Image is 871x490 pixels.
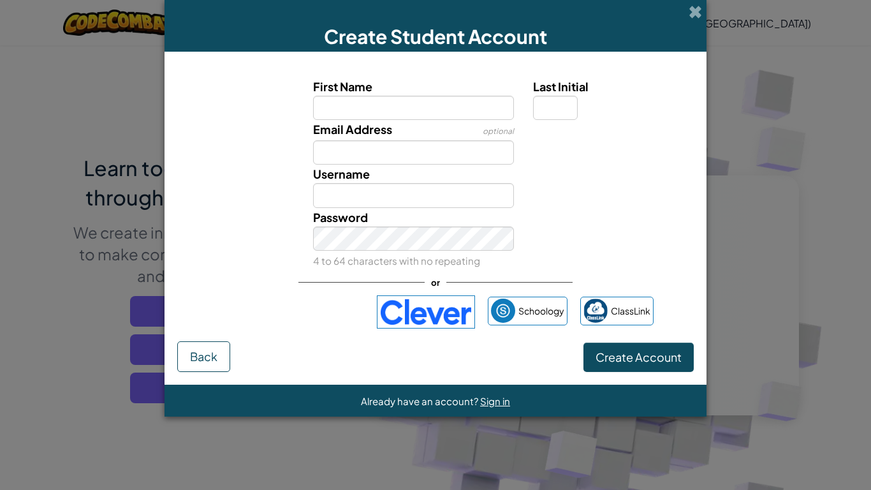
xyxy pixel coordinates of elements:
[313,122,392,137] span: Email Address
[611,302,650,320] span: ClassLink
[533,79,589,94] span: Last Initial
[361,395,480,407] span: Already have an account?
[313,167,370,181] span: Username
[211,298,370,326] iframe: Sign in with Google Button
[313,79,372,94] span: First Name
[480,395,510,407] a: Sign in
[313,210,368,225] span: Password
[190,349,217,364] span: Back
[324,24,547,48] span: Create Student Account
[583,343,694,372] button: Create Account
[483,126,514,136] span: optional
[491,299,515,323] img: schoology.png
[596,350,682,364] span: Create Account
[425,273,446,292] span: or
[177,341,230,372] button: Back
[313,255,480,267] small: 4 to 64 characters with no repeating
[518,302,564,320] span: Schoology
[377,295,475,329] img: clever-logo-blue.png
[583,299,608,323] img: classlink-logo-small.png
